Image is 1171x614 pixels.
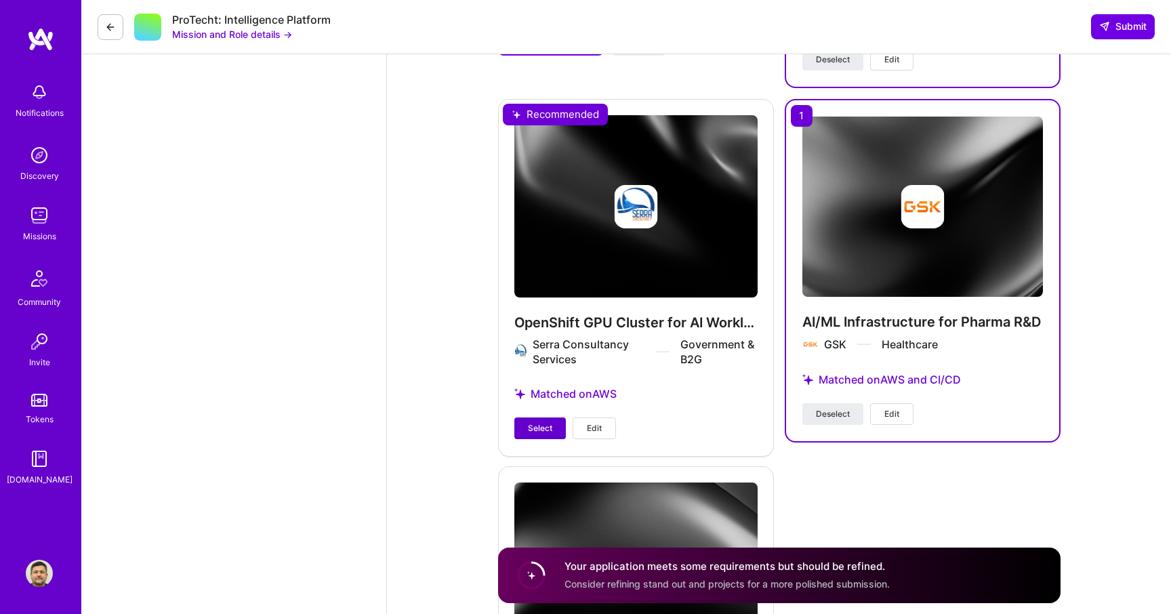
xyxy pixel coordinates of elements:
button: Edit [870,49,913,70]
div: Missions [23,229,56,243]
img: Community [23,262,56,295]
img: Invite [26,328,53,355]
img: divider [857,344,871,345]
div: Discovery [20,169,59,183]
h4: Your application meets some requirements but should be refined. [564,560,890,574]
h4: AI/ML Infrastructure for Pharma R&D [802,313,1043,331]
span: Edit [884,408,899,420]
img: logo [27,27,54,52]
div: Invite [29,355,50,369]
img: tokens [31,394,47,407]
button: Select [514,417,566,439]
span: Select [528,422,552,434]
img: bell [26,79,53,106]
i: icon LeftArrowDark [105,22,116,33]
span: Consider refining stand out and projects for a more polished submission. [564,578,890,590]
div: Tokens [26,412,54,426]
a: User Avatar [22,560,56,587]
span: Edit [884,54,899,66]
div: Notifications [16,106,64,120]
div: Community [18,295,61,309]
div: Matched on AWS and CI/CD [802,356,1043,403]
img: User Avatar [26,560,53,587]
button: Edit [573,417,616,439]
button: Edit [870,403,913,425]
img: cover [802,117,1043,297]
img: teamwork [26,202,53,229]
span: Deselect [816,54,850,66]
button: Deselect [802,403,863,425]
span: Deselect [816,408,850,420]
button: Submit [1091,14,1155,39]
img: Company logo [802,336,819,352]
img: Company logo [901,185,944,228]
div: ProTecht: Intelligence Platform [172,13,331,27]
i: icon StarsPurple [802,374,813,385]
i: icon SendLight [1099,21,1110,32]
button: Mission and Role details → [172,27,292,41]
button: Deselect [802,49,863,70]
img: guide book [26,445,53,472]
div: [DOMAIN_NAME] [7,472,73,487]
img: discovery [26,142,53,169]
div: GSK Healthcare [824,337,938,352]
span: Edit [587,422,602,434]
span: Submit [1099,20,1147,33]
